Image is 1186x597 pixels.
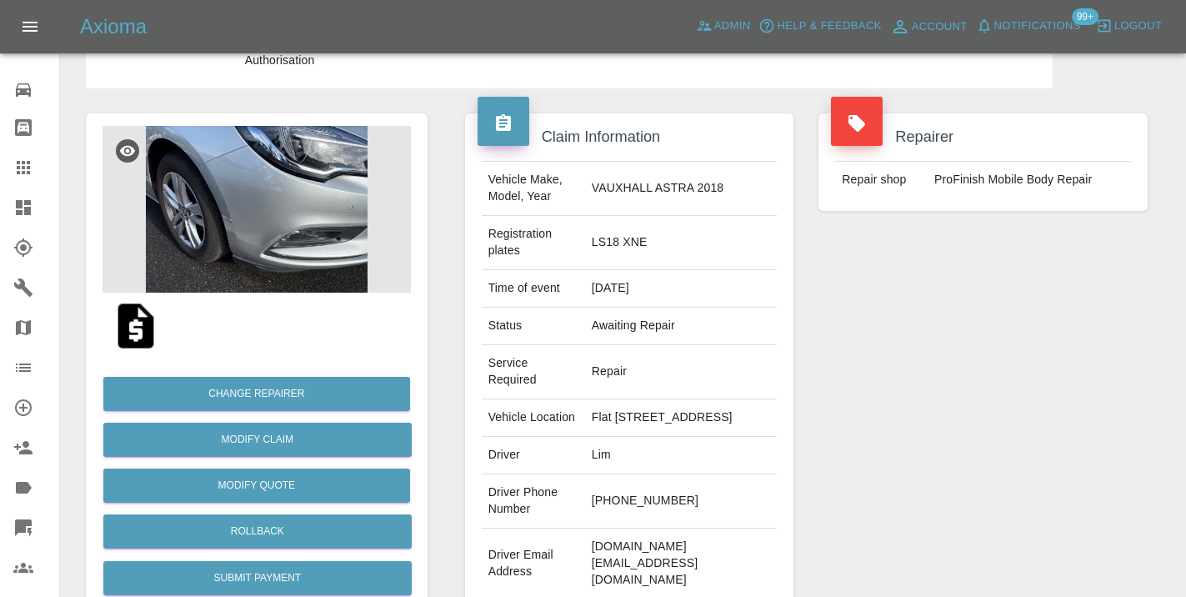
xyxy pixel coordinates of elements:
[482,345,585,399] td: Service Required
[835,162,928,198] td: Repair shop
[482,437,585,474] td: Driver
[585,345,778,399] td: Repair
[585,437,778,474] td: Lim
[482,474,585,529] td: Driver Phone Number
[482,216,585,270] td: Registration plates
[1114,17,1162,36] span: Logout
[886,13,972,40] a: Account
[482,399,585,437] td: Vehicle Location
[585,216,778,270] td: LS18 XNE
[103,423,412,457] a: Modify Claim
[482,308,585,345] td: Status
[478,126,782,148] h4: Claim Information
[928,162,1131,198] td: ProFinish Mobile Body Repair
[714,17,751,36] span: Admin
[912,18,968,37] span: Account
[972,13,1085,39] button: Notifications
[585,399,778,437] td: Flat [STREET_ADDRESS]
[692,13,755,39] a: Admin
[103,561,412,595] button: Submit Payment
[777,17,881,36] span: Help & Feedback
[1092,13,1166,39] button: Logout
[103,469,410,503] button: Modify Quote
[482,270,585,308] td: Time of event
[994,17,1081,36] span: Notifications
[585,270,778,308] td: [DATE]
[1072,8,1098,25] span: 99+
[585,162,778,216] td: VAUXHALL ASTRA 2018
[103,514,412,549] button: Rollback
[831,126,1135,148] h4: Repairer
[80,13,147,40] h5: Axioma
[103,377,410,411] button: Change Repairer
[585,474,778,529] td: [PHONE_NUMBER]
[109,299,163,353] img: original/bbb72cd2-644e-4943-a19b-436c9865a896
[585,308,778,345] td: Awaiting Repair
[482,162,585,216] td: Vehicle Make, Model, Year
[10,7,50,47] button: Open drawer
[103,126,411,293] img: 672cdc88-c6b8-4695-85f7-1297b6d0c86e
[754,13,885,39] button: Help & Feedback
